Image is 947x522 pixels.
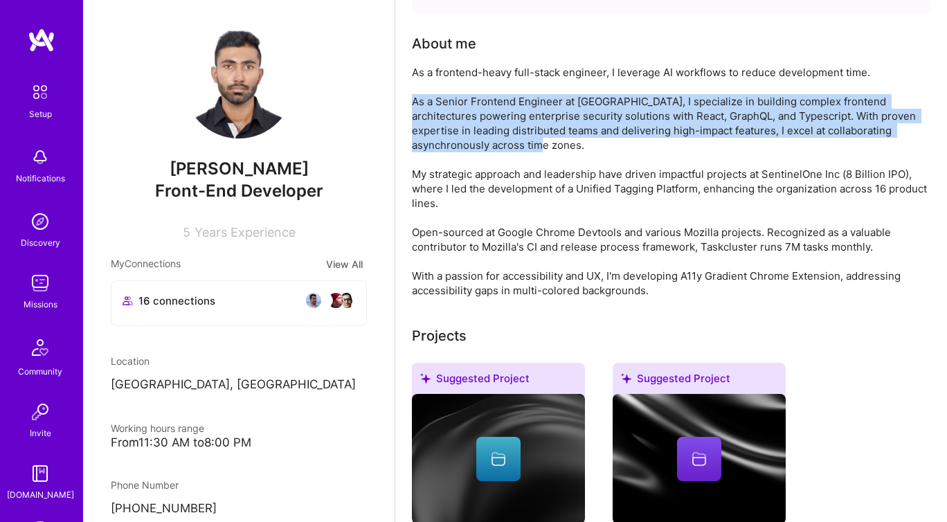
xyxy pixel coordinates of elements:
[26,398,54,426] img: Invite
[111,479,179,491] span: Phone Number
[30,426,51,440] div: Invite
[16,171,65,186] div: Notifications
[18,364,62,379] div: Community
[28,28,55,53] img: logo
[111,422,204,434] span: Working hours range
[26,269,54,297] img: teamwork
[26,143,54,171] img: bell
[26,460,54,487] img: guide book
[21,235,60,250] div: Discovery
[26,78,55,107] img: setup
[7,487,74,502] div: [DOMAIN_NAME]
[24,331,57,364] img: Community
[24,297,57,312] div: Missions
[111,501,367,517] p: [PHONE_NUMBER]
[26,208,54,235] img: discovery
[111,435,367,450] div: From 11:30 AM to 8:00 PM
[29,107,52,121] div: Setup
